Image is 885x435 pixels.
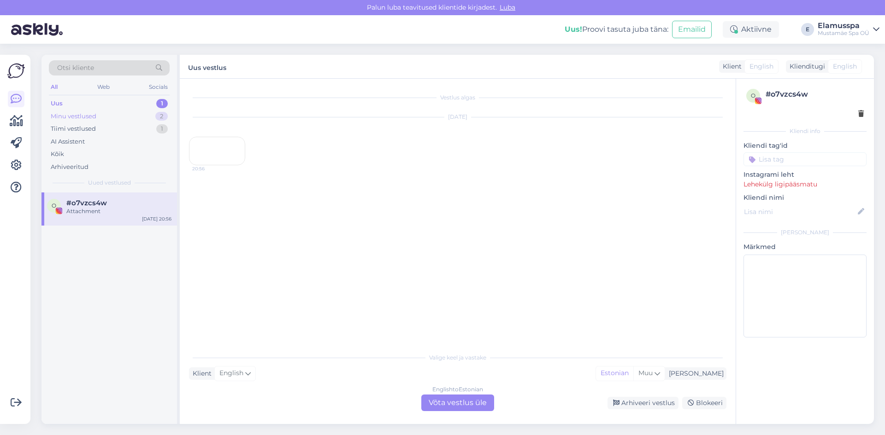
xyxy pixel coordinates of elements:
div: Elamusspa [818,22,869,29]
div: [DATE] [189,113,726,121]
span: #o7vzcs4w [66,199,107,207]
div: English to Estonian [432,385,483,394]
div: E [801,23,814,36]
button: Emailid [672,21,712,38]
div: [PERSON_NAME] [665,369,724,378]
span: 20:56 [192,165,227,172]
div: Kõik [51,150,64,159]
div: Web [95,81,112,93]
div: Tiimi vestlused [51,124,96,133]
span: o [52,202,56,209]
div: Arhiveeri vestlus [608,397,678,409]
div: Võta vestlus üle [421,394,494,411]
div: Blokeeri [682,397,726,409]
input: Lisa tag [743,152,867,166]
div: Attachment [66,207,171,215]
div: # o7vzcs4w [766,89,864,100]
div: Klient [189,369,212,378]
div: Kliendi info [743,127,867,135]
span: English [749,62,773,71]
a: ElamusspaMustamäe Spa OÜ [818,22,879,37]
div: [DATE] 20:56 [142,215,171,222]
span: Muu [638,369,653,377]
div: Socials [147,81,170,93]
div: Minu vestlused [51,112,96,121]
div: AI Assistent [51,137,85,146]
span: English [833,62,857,71]
div: Arhiveeritud [51,162,88,172]
div: [PERSON_NAME] [743,228,867,237]
p: Märkmed [743,242,867,252]
div: 1 [156,99,168,108]
span: Luba [497,3,518,12]
div: 2 [155,112,168,121]
div: Estonian [596,366,633,380]
label: Uus vestlus [188,60,226,73]
img: Askly Logo [7,62,25,80]
p: Instagrami leht [743,170,867,180]
p: Kliendi nimi [743,193,867,203]
div: Mustamäe Spa OÜ [818,29,869,37]
span: Uued vestlused [88,179,131,187]
div: Valige keel ja vastake [189,354,726,362]
div: Uus [51,99,63,108]
div: Proovi tasuta juba täna: [565,24,668,35]
div: All [49,81,59,93]
span: English [219,368,243,378]
p: Lehekülg ligipääsmatu [743,180,867,189]
span: Otsi kliente [57,63,94,73]
span: o [751,92,755,99]
div: Klienditugi [786,62,825,71]
div: Klient [719,62,742,71]
div: Aktiivne [723,21,779,38]
b: Uus! [565,25,582,34]
div: Vestlus algas [189,93,726,102]
p: Kliendi tag'id [743,141,867,151]
div: 1 [156,124,168,133]
input: Lisa nimi [744,207,856,217]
